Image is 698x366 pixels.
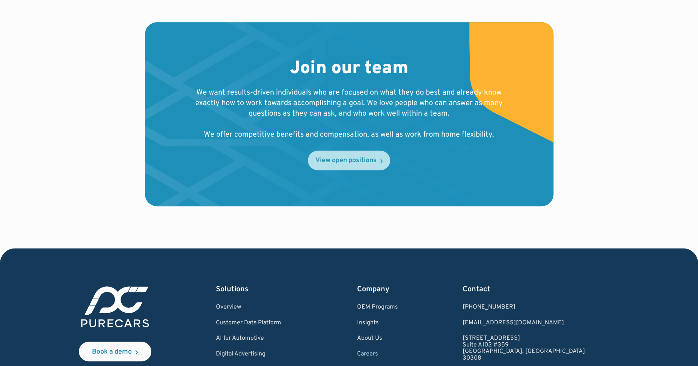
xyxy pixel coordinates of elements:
a: Email us [463,319,585,326]
img: purecars logo [79,284,151,330]
a: OEM Programs [357,304,398,310]
div: Book a demo [92,348,132,355]
a: Insights [357,319,398,326]
div: Solutions [216,284,292,295]
a: Book a demo [79,342,151,361]
a: [STREET_ADDRESS]Suite A102 #359[GEOGRAPHIC_DATA], [GEOGRAPHIC_DATA]30308 [463,335,585,361]
a: Customer Data Platform [216,319,292,326]
a: Digital Advertising [216,351,292,357]
div: Company [357,284,398,295]
div: View open positions [315,157,377,164]
div: Contact [463,284,585,295]
a: AI for Automotive [216,335,292,342]
a: View open positions [308,151,390,170]
div: [PHONE_NUMBER] [463,304,585,310]
a: Overview [216,304,292,310]
a: Careers [357,351,398,357]
a: About Us [357,335,398,342]
p: We want results-driven individuals who are focused on what they do best and already know exactly ... [193,87,505,140]
h2: Join our team [290,58,409,80]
